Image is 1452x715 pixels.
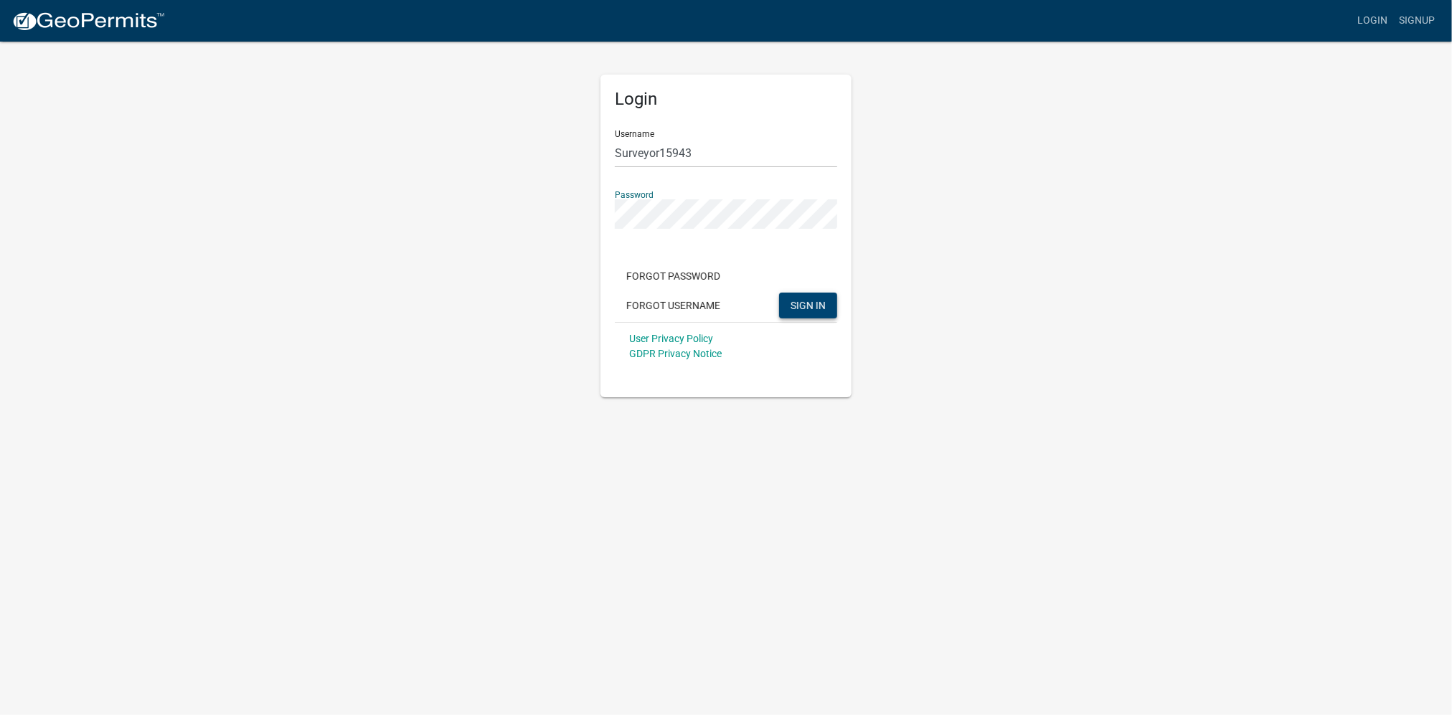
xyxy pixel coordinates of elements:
a: Login [1352,7,1393,34]
span: SIGN IN [791,299,826,311]
a: User Privacy Policy [629,333,713,344]
a: Signup [1393,7,1441,34]
button: Forgot Password [615,263,732,289]
button: SIGN IN [779,293,837,318]
button: Forgot Username [615,293,732,318]
h5: Login [615,89,837,110]
a: GDPR Privacy Notice [629,348,722,359]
